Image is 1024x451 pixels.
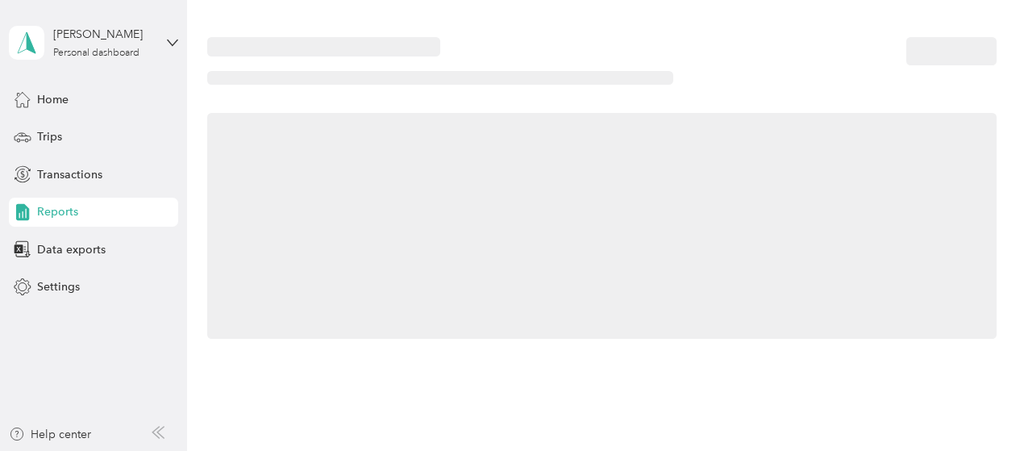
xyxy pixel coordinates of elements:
[37,203,78,220] span: Reports
[37,166,102,183] span: Transactions
[37,278,80,295] span: Settings
[37,241,106,258] span: Data exports
[934,361,1024,451] iframe: Everlance-gr Chat Button Frame
[53,48,139,58] div: Personal dashboard
[9,426,91,443] button: Help center
[37,91,69,108] span: Home
[37,128,62,145] span: Trips
[53,26,154,43] div: [PERSON_NAME]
